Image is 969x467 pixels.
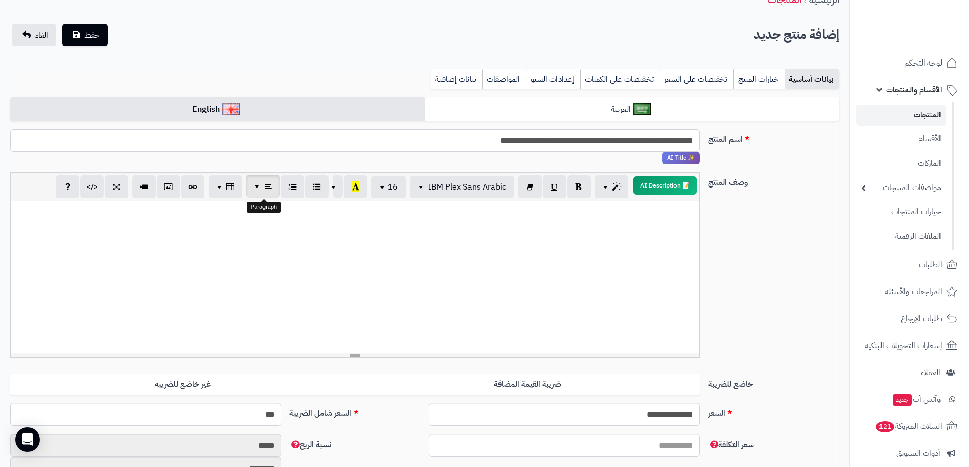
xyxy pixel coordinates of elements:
span: طلبات الإرجاع [901,312,942,326]
span: 16 [388,181,398,193]
span: إشعارات التحويلات البنكية [865,338,942,353]
label: غير خاضع للضريبه [10,374,355,395]
a: العملاء [856,360,963,385]
a: المراجعات والأسئلة [856,279,963,304]
a: الماركات [856,152,946,174]
h2: إضافة منتج جديد [754,24,839,45]
span: الغاء [35,29,48,41]
span: جديد [893,394,912,406]
a: بيانات إضافية [431,69,482,89]
span: 121 [875,421,894,432]
span: أدوات التسويق [896,446,941,460]
a: الطلبات [856,253,963,277]
button: IBM Plex Sans Arabic [410,176,514,198]
img: logo-2.png [900,8,959,29]
a: إعدادات السيو [526,69,580,89]
a: المنتجات [856,105,946,126]
span: انقر لاستخدام رفيقك الذكي [662,152,700,164]
a: English [10,97,425,122]
a: خيارات المنتجات [856,201,946,223]
span: نسبة الربح [289,439,331,451]
span: IBM Plex Sans Arabic [428,181,506,193]
a: المواصفات [482,69,526,89]
a: الملفات الرقمية [856,226,946,247]
a: بيانات أساسية [785,69,839,89]
label: وصف المنتج [704,172,843,189]
span: الأقسام والمنتجات [886,83,942,97]
a: الغاء [12,24,56,46]
a: السلات المتروكة121 [856,414,963,439]
a: وآتس آبجديد [856,387,963,412]
a: طلبات الإرجاع [856,306,963,331]
div: Open Intercom Messenger [15,427,40,452]
span: الطلبات [919,258,942,272]
label: السعر [704,403,843,419]
button: 📝 AI Description [633,176,697,195]
a: العربية [425,97,839,122]
img: English [222,103,240,115]
button: حفظ [62,24,108,46]
label: ضريبة القيمة المضافة [355,374,700,395]
a: خيارات المنتج [733,69,785,89]
span: العملاء [921,365,941,380]
button: 16 [371,176,406,198]
a: الأقسام [856,128,946,150]
a: لوحة التحكم [856,51,963,75]
div: Paragraph [247,202,281,213]
span: لوحة التحكم [904,56,942,70]
label: السعر شامل الضريبة [285,403,425,419]
span: حفظ [84,29,100,41]
span: وآتس آب [892,392,941,407]
span: السلات المتروكة [875,419,942,433]
img: العربية [633,103,651,115]
label: اسم المنتج [704,129,843,145]
span: سعر التكلفة [708,439,754,451]
label: خاضع للضريبة [704,374,843,390]
a: تخفيضات على السعر [660,69,733,89]
a: إشعارات التحويلات البنكية [856,333,963,358]
a: تخفيضات على الكميات [580,69,660,89]
span: المراجعات والأسئلة [885,285,942,299]
a: مواصفات المنتجات [856,177,946,199]
a: أدوات التسويق [856,441,963,465]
